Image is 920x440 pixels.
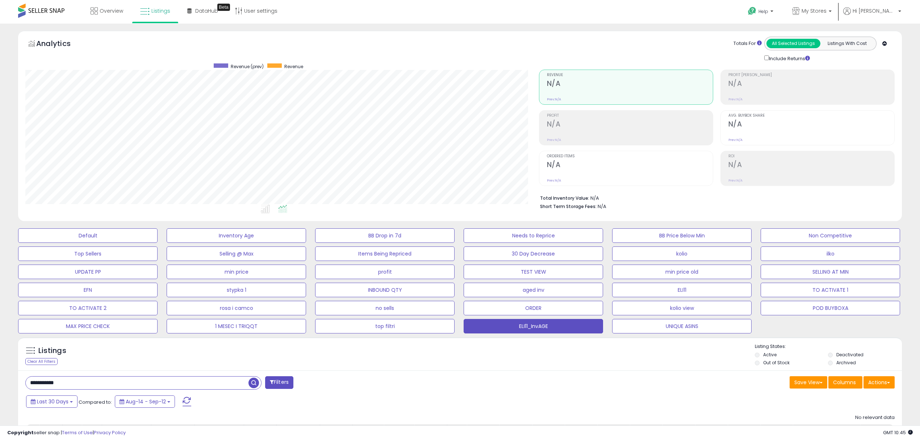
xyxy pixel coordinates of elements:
button: stypka 1 [167,283,306,297]
b: Short Term Storage Fees: [540,203,597,209]
strong: Copyright [7,429,34,436]
span: Avg. Buybox Share [728,114,894,118]
button: Items Being Repriced [315,246,455,261]
div: Clear All Filters [25,358,58,365]
a: Privacy Policy [94,429,126,436]
button: Aug-14 - Sep-12 [115,395,175,408]
button: Actions [863,376,895,389]
button: TEST VIEW [464,265,603,279]
span: Help [758,8,768,14]
h2: N/A [547,79,713,89]
label: Archived [836,360,856,366]
small: Prev: N/A [728,138,743,142]
small: Prev: N/A [728,178,743,183]
span: My Stores [802,7,827,14]
div: Totals For [733,40,762,47]
span: 2025-10-13 10:45 GMT [883,429,913,436]
button: Filters [265,376,293,389]
button: Non Competitive [761,228,900,243]
span: Profit [PERSON_NAME] [728,73,894,77]
span: Listings [151,7,170,14]
button: no sells [315,301,455,315]
button: ELI11 [612,283,752,297]
button: min price old [612,265,752,279]
a: Terms of Use [62,429,93,436]
label: Out of Stock [763,360,790,366]
label: Deactivated [836,352,863,358]
div: No relevant data [855,414,895,421]
button: ORDER [464,301,603,315]
h2: N/A [547,161,713,170]
button: Needs to Reprice [464,228,603,243]
button: UPDATE PP [18,265,158,279]
span: Compared to: [79,399,112,406]
span: Aug-14 - Sep-12 [126,398,166,405]
button: Selling @ Max [167,246,306,261]
button: ELI11_InvAGE [464,319,603,333]
span: Hi [PERSON_NAME] [853,7,896,14]
p: Listing States: [755,343,902,350]
small: Prev: N/A [728,97,743,101]
button: kolio [612,246,752,261]
b: Total Inventory Value: [540,195,589,201]
a: Hi [PERSON_NAME] [843,7,901,24]
button: SELLING AT MIN [761,265,900,279]
span: DataHub [195,7,218,14]
button: Inventory Age [167,228,306,243]
span: Ordered Items [547,154,713,158]
span: Revenue [547,73,713,77]
small: Prev: N/A [547,178,561,183]
button: top filtri [315,319,455,333]
button: UNIQUE ASINS [612,319,752,333]
button: Save View [790,376,827,389]
button: TO ACTIVATE 2 [18,301,158,315]
button: min price [167,265,306,279]
li: N/A [540,193,890,202]
button: ilko [761,246,900,261]
button: 30 Day Decrease [464,246,603,261]
i: Get Help [748,7,757,16]
span: Profit [547,114,713,118]
button: profit [315,265,455,279]
button: MAX PRICE CHECK [18,319,158,333]
div: seller snap | | [7,429,126,436]
h2: N/A [728,161,894,170]
a: Help [742,1,781,24]
button: 1 MESEC I TRIQQT [167,319,306,333]
label: Active [763,352,777,358]
button: kolio view [612,301,752,315]
span: Revenue [284,63,303,70]
span: N/A [598,203,606,210]
h2: N/A [728,120,894,130]
div: Tooltip anchor [217,4,230,11]
small: Prev: N/A [547,138,561,142]
button: Top Sellers [18,246,158,261]
button: EFN [18,283,158,297]
h5: Analytics [36,38,85,50]
button: Listings With Cost [820,39,874,48]
h5: Listings [38,346,66,356]
button: Columns [828,376,862,389]
button: POD BUYBOXA [761,301,900,315]
span: ROI [728,154,894,158]
span: Overview [100,7,123,14]
h2: N/A [728,79,894,89]
span: Last 30 Days [37,398,68,405]
button: BB Price Below Min [612,228,752,243]
div: Include Returns [759,54,819,62]
h2: N/A [547,120,713,130]
span: Columns [833,379,856,386]
button: aged inv [464,283,603,297]
button: Default [18,228,158,243]
button: TO ACTIVATE 1 [761,283,900,297]
span: Revenue (prev) [231,63,264,70]
small: Prev: N/A [547,97,561,101]
button: Last 30 Days [26,395,78,408]
button: INBOUND QTY [315,283,455,297]
button: All Selected Listings [766,39,820,48]
button: rosa i camco [167,301,306,315]
button: BB Drop in 7d [315,228,455,243]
